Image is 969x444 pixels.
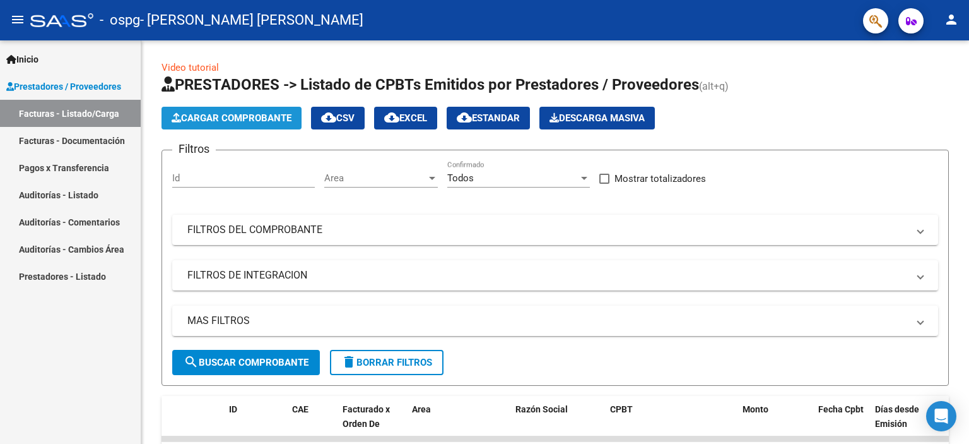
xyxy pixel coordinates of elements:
span: Buscar Comprobante [184,357,308,368]
app-download-masive: Descarga masiva de comprobantes (adjuntos) [539,107,655,129]
h3: Filtros [172,140,216,158]
span: (alt+q) [699,80,729,92]
mat-icon: delete [341,354,356,369]
span: Descarga Masiva [549,112,645,124]
span: CPBT [610,404,633,414]
span: Inicio [6,52,38,66]
mat-icon: person [944,12,959,27]
span: Monto [743,404,768,414]
mat-icon: cloud_download [384,110,399,125]
mat-panel-title: MAS FILTROS [187,314,908,328]
span: Fecha Cpbt [818,404,864,414]
span: CSV [321,112,355,124]
span: - [PERSON_NAME] [PERSON_NAME] [140,6,363,34]
mat-expansion-panel-header: FILTROS DEL COMPROBANTE [172,215,938,245]
span: Mostrar totalizadores [614,171,706,186]
mat-panel-title: FILTROS DE INTEGRACION [187,268,908,282]
span: Borrar Filtros [341,357,432,368]
span: Razón Social [515,404,568,414]
span: Estandar [457,112,520,124]
span: Todos [447,172,474,184]
mat-expansion-panel-header: FILTROS DE INTEGRACION [172,260,938,291]
button: Borrar Filtros [330,350,443,375]
mat-icon: menu [10,12,25,27]
button: Cargar Comprobante [161,107,302,129]
mat-icon: search [184,354,199,369]
span: Facturado x Orden De [343,404,390,429]
span: Area [324,172,426,184]
button: EXCEL [374,107,437,129]
span: Días desde Emisión [875,404,919,429]
button: Estandar [447,107,530,129]
mat-icon: cloud_download [321,110,336,125]
span: Cargar Comprobante [172,112,291,124]
span: PRESTADORES -> Listado de CPBTs Emitidos por Prestadores / Proveedores [161,76,699,93]
div: Open Intercom Messenger [926,401,956,431]
mat-panel-title: FILTROS DEL COMPROBANTE [187,223,908,237]
mat-expansion-panel-header: MAS FILTROS [172,306,938,336]
button: Buscar Comprobante [172,350,320,375]
a: Video tutorial [161,62,219,73]
span: CAE [292,404,308,414]
span: - ospg [100,6,140,34]
button: Descarga Masiva [539,107,655,129]
span: Area [412,404,431,414]
span: ID [229,404,237,414]
span: EXCEL [384,112,427,124]
button: CSV [311,107,365,129]
mat-icon: cloud_download [457,110,472,125]
span: Prestadores / Proveedores [6,80,121,93]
